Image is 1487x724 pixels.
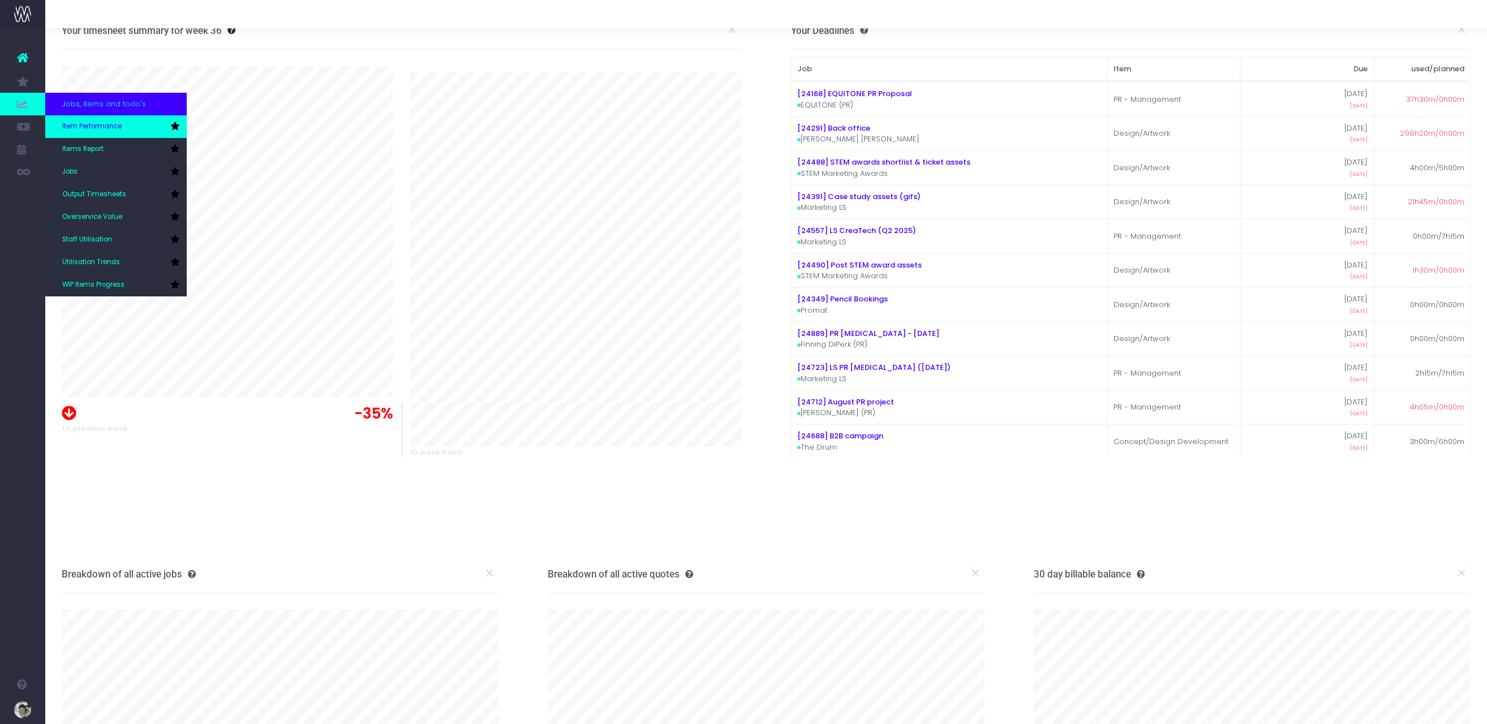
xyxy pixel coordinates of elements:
[1350,444,1368,452] span: [DATE]
[62,212,122,222] span: Overservice Value
[62,257,120,268] span: Utilisation Trends
[62,423,127,434] span: To previous week
[1350,170,1368,178] span: [DATE]
[797,157,970,167] a: [24488] STEM awards shortlist & ticket assets
[792,82,1107,117] td: EQUITONE (PR)
[797,123,870,133] a: [24291] Back office
[1107,57,1240,81] th: Item: activate to sort column ascending
[1413,231,1464,242] span: 0h00m/7h15m
[1107,287,1240,322] td: Design/Artwork
[1240,424,1373,459] td: [DATE]
[1412,265,1464,276] span: 1h30m/0h00m
[354,403,393,425] span: -35%
[792,57,1107,81] th: Job: activate to sort column ascending
[792,117,1107,151] td: [PERSON_NAME] [PERSON_NAME]
[792,219,1107,253] td: Marketing LS
[14,701,31,718] img: images/default_profile_image.png
[45,138,187,161] a: Items Report
[1350,204,1368,212] span: [DATE]
[792,253,1107,288] td: STEM Marketing Awards
[792,150,1107,185] td: STEM Marketing Awards
[1406,94,1464,105] span: 37h30m/0h00m
[1240,117,1373,151] td: [DATE]
[797,397,894,407] a: [24712] August PR project
[797,191,921,202] a: [24391] Case study assets (gifs)
[797,328,939,339] a: [24889] PR [MEDICAL_DATA] - [DATE]
[1409,436,1464,447] span: 3h00m/6h00m
[411,447,462,458] span: 10 week trend
[792,356,1107,390] td: Marketing LS
[1240,253,1373,288] td: [DATE]
[62,189,126,200] span: Output Timesheets
[62,280,124,290] span: WIP Items Progress
[45,161,187,183] a: Jobs
[1107,219,1240,253] td: PR - Management
[1240,150,1373,185] td: [DATE]
[1410,162,1464,174] span: 4h00m/5h00m
[45,229,187,251] a: Staff Utilisation
[45,206,187,229] a: Overservice Value
[1400,128,1464,139] span: 298h20m/0h00m
[797,294,888,304] a: [24349] Pencil Bookings
[1107,356,1240,390] td: PR - Management
[1107,322,1240,356] td: Design/Artwork
[62,167,78,177] span: Jobs
[45,115,187,138] a: Item Performance
[797,362,951,373] a: [24723] LS PR [MEDICAL_DATA] ([DATE])
[1350,239,1368,247] span: [DATE]
[1240,185,1373,219] td: [DATE]
[1107,253,1240,288] td: Design/Artwork
[1410,402,1464,413] span: 4h05m/0h00m
[1107,185,1240,219] td: Design/Artwork
[62,98,146,110] span: Jobs, items and todo's
[1350,376,1368,383] span: [DATE]
[1410,299,1464,311] span: 0h00m/0h00m
[792,322,1107,356] td: Finning DiPerk (PR)
[1240,390,1373,425] td: [DATE]
[1240,57,1373,81] th: Due: activate to sort column ascending
[1350,136,1368,144] span: [DATE]
[45,274,187,296] a: WIP Items Progress
[1350,273,1368,281] span: [DATE]
[791,25,868,36] h3: Your Deadlines
[1240,219,1373,253] td: [DATE]
[62,144,104,154] span: Items Report
[1107,150,1240,185] td: Design/Artwork
[1240,287,1373,322] td: [DATE]
[1107,117,1240,151] td: Design/Artwork
[1240,82,1373,117] td: [DATE]
[62,122,122,132] span: Item Performance
[1410,333,1464,344] span: 0h00m/0h00m
[792,185,1107,219] td: Marketing LS
[1350,341,1368,349] span: [DATE]
[45,183,187,206] a: Output Timesheets
[1107,390,1240,425] td: PR - Management
[1034,568,1145,580] h3: 30 day billable balance
[1350,410,1368,417] span: [DATE]
[62,235,112,245] span: Staff Utilisation
[1350,102,1368,110] span: [DATE]
[797,225,916,236] a: [24557] LS CreaTech (Q2 2025)
[62,25,222,36] h3: Your timesheet summary for week 36
[792,390,1107,425] td: [PERSON_NAME] (PR)
[1415,368,1464,379] span: 2h15m/7h15m
[62,568,196,580] h3: Breakdown of all active jobs
[45,251,187,274] a: Utilisation Trends
[1107,82,1240,117] td: PR - Management
[1107,424,1240,459] td: Concept/Design Development
[1408,196,1464,208] span: 21h45m/0h00m
[1374,57,1471,81] th: used/planned: activate to sort column ascending
[792,287,1107,322] td: Promat
[1240,322,1373,356] td: [DATE]
[797,88,912,99] a: [24168] EQUITONE PR Proposal
[797,430,883,441] a: [24688] B2B campaign
[1350,307,1368,315] span: [DATE]
[1240,356,1373,390] td: [DATE]
[797,260,922,270] a: [24490] Post STEM award assets
[792,424,1107,459] td: The Drum
[548,568,693,580] h3: Breakdown of all active quotes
